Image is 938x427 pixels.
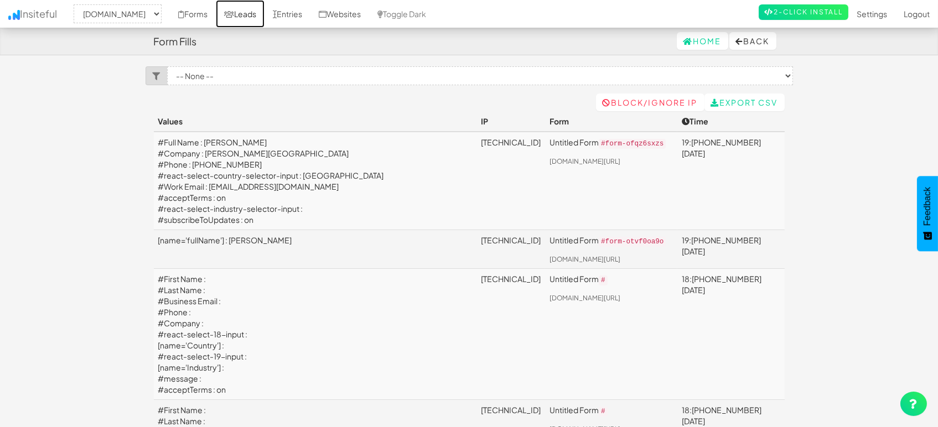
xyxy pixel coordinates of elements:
[599,139,666,149] code: #form-ofqz6sxzs
[550,157,620,165] a: [DOMAIN_NAME][URL]
[550,137,673,149] p: Untitled Form
[550,235,673,247] p: Untitled Form
[599,275,608,285] code: #
[481,405,541,415] a: [TECHNICAL_ID]
[677,111,784,132] th: Time
[8,10,20,20] img: icon.png
[550,294,620,302] a: [DOMAIN_NAME][URL]
[677,32,728,50] a: Home
[550,255,620,263] a: [DOMAIN_NAME][URL]
[481,235,541,245] a: [TECHNICAL_ID]
[154,230,477,269] td: [name='fullName'] : [PERSON_NAME]
[154,36,197,47] h4: Form Fills
[545,111,677,132] th: Form
[481,274,541,284] a: [TECHNICAL_ID]
[599,237,666,247] code: #form-otvf0oa9o
[154,111,477,132] th: Values
[481,137,541,147] a: [TECHNICAL_ID]
[599,407,608,416] code: #
[677,230,784,269] td: 19:[PHONE_NUMBER][DATE]
[154,268,477,399] td: #First Name : #Last Name : #Business Email : #Phone : #Company : #react-select-18-input : [name='...
[596,93,704,111] a: Block/Ignore IP
[704,93,785,111] a: Export CSV
[550,273,673,286] p: Untitled Form
[729,32,776,50] button: Back
[677,132,784,230] td: 19:[PHONE_NUMBER][DATE]
[476,111,545,132] th: IP
[759,4,848,20] a: 2-Click Install
[917,176,938,251] button: Feedback - Show survey
[923,187,932,226] span: Feedback
[550,404,673,417] p: Untitled Form
[154,132,477,230] td: #Full Name : [PERSON_NAME] #Company : [PERSON_NAME][GEOGRAPHIC_DATA] #Phone : [PHONE_NUMBER] #rea...
[677,268,784,399] td: 18:[PHONE_NUMBER][DATE]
